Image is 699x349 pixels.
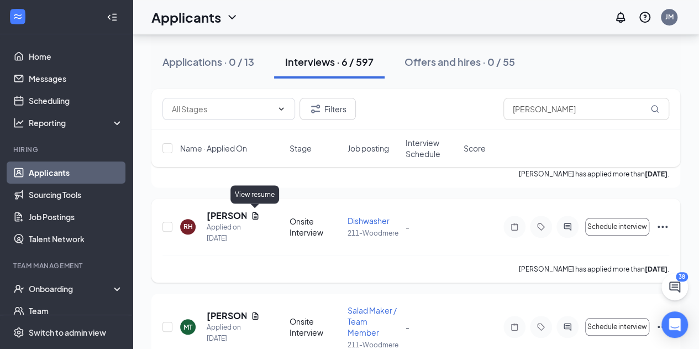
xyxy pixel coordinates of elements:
[534,322,548,331] svg: Tag
[29,283,114,294] div: Onboarding
[183,222,193,231] div: RH
[207,222,260,244] div: Applied on [DATE]
[348,143,389,154] span: Job posting
[661,311,688,338] div: Open Intercom Messenger
[207,210,246,222] h5: [PERSON_NAME]
[29,90,123,112] a: Scheduling
[348,216,390,226] span: Dishwasher
[585,218,649,236] button: Schedule interview
[230,185,279,204] div: View resume
[251,311,260,320] svg: Document
[13,117,24,128] svg: Analysis
[290,216,341,238] div: Onsite Interview
[251,211,260,220] svg: Document
[614,11,627,24] svg: Notifications
[299,98,356,120] button: Filter Filters
[561,222,574,231] svg: ActiveChat
[348,305,397,337] span: Salad Maker / Team Member
[503,98,669,120] input: Search in interviews
[348,228,399,238] p: 211-Woodmere
[183,322,192,332] div: MT
[676,272,688,282] div: 38
[180,143,247,154] span: Name · Applied On
[585,318,649,336] button: Schedule interview
[645,265,668,273] b: [DATE]
[661,274,688,300] button: ChatActive
[29,184,123,206] a: Sourcing Tools
[13,283,24,294] svg: UserCheck
[13,327,24,338] svg: Settings
[29,300,123,322] a: Team
[29,67,123,90] a: Messages
[508,222,521,231] svg: Note
[107,12,118,23] svg: Collapse
[13,145,121,154] div: Hiring
[561,322,574,331] svg: ActiveChat
[225,11,239,24] svg: ChevronDown
[290,316,341,338] div: Onsite Interview
[290,143,312,154] span: Stage
[207,322,260,344] div: Applied on [DATE]
[29,162,123,184] a: Applicants
[406,322,409,332] span: -
[12,11,23,22] svg: WorkstreamLogo
[172,103,272,115] input: All Stages
[587,323,647,331] span: Schedule interview
[406,222,409,232] span: -
[285,55,374,69] div: Interviews · 6 / 597
[309,102,322,116] svg: Filter
[13,261,121,270] div: Team Management
[534,222,548,231] svg: Tag
[519,264,669,274] p: [PERSON_NAME] has applied more than .
[508,322,521,331] svg: Note
[406,137,457,159] span: Interview Schedule
[668,280,681,294] svg: ChatActive
[650,105,659,113] svg: MagnifyingGlass
[638,11,651,24] svg: QuestionInfo
[277,105,286,113] svg: ChevronDown
[29,117,124,128] div: Reporting
[665,12,674,22] div: JM
[656,320,669,334] svg: Ellipses
[29,45,123,67] a: Home
[207,310,246,322] h5: [PERSON_NAME]
[656,220,669,233] svg: Ellipses
[464,143,486,154] span: Score
[587,223,647,231] span: Schedule interview
[29,206,123,228] a: Job Postings
[151,8,221,27] h1: Applicants
[404,55,515,69] div: Offers and hires · 0 / 55
[162,55,254,69] div: Applications · 0 / 13
[29,228,123,250] a: Talent Network
[29,327,106,338] div: Switch to admin view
